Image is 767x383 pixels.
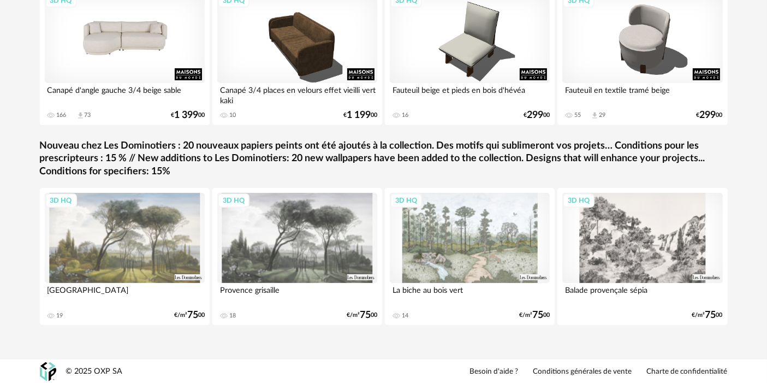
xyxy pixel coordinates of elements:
div: 55 [574,111,581,119]
div: 16 [402,111,408,119]
div: 3D HQ [218,193,249,208]
div: € 00 [171,111,205,119]
div: [GEOGRAPHIC_DATA] [45,283,205,305]
a: Besoin d'aide ? [470,367,519,377]
div: € 00 [524,111,550,119]
div: Canapé d'angle gauche 3/4 beige sable [45,83,205,105]
span: Download icon [76,111,85,120]
div: 3D HQ [390,193,422,208]
div: 3D HQ [563,193,594,208]
div: €/m² 00 [519,311,550,319]
span: 75 [705,311,716,319]
div: 166 [57,111,67,119]
div: 3D HQ [45,193,77,208]
a: Conditions générales de vente [533,367,632,377]
span: 1 199 [347,111,371,119]
span: 299 [527,111,543,119]
span: 1 399 [174,111,198,119]
a: Nouveau chez Les Dominotiers : 20 nouveaux papiers peints ont été ajoutés à la collection. Des mo... [40,140,728,178]
div: € 00 [343,111,377,119]
div: €/m² 00 [692,311,723,319]
div: Fauteuil en textile tramé beige [562,83,723,105]
a: 3D HQ La biche au bois vert 14 €/m²7500 [385,188,555,325]
div: Balade provençale sépia [562,283,723,305]
div: Fauteuil beige et pieds en bois d'hévéa [390,83,550,105]
span: 75 [532,311,543,319]
div: 10 [229,111,236,119]
a: Charte de confidentialité [647,367,728,377]
div: € 00 [697,111,723,119]
div: €/m² 00 [347,311,377,319]
span: Download icon [591,111,599,120]
a: 3D HQ [GEOGRAPHIC_DATA] 19 €/m²7500 [40,188,210,325]
div: 19 [57,312,63,320]
div: 14 [402,312,408,320]
div: Canapé 3/4 places en velours effet vieilli vert kaki [217,83,378,105]
span: 299 [700,111,716,119]
div: 73 [85,111,91,119]
img: OXP [40,362,56,381]
div: Provence grisaille [217,283,378,305]
span: 75 [360,311,371,319]
div: €/m² 00 [174,311,205,319]
div: © 2025 OXP SA [66,367,123,377]
div: 29 [599,111,605,119]
a: 3D HQ Balade provençale sépia €/m²7500 [557,188,728,325]
a: 3D HQ Provence grisaille 18 €/m²7500 [212,188,383,325]
div: 18 [229,312,236,320]
div: La biche au bois vert [390,283,550,305]
span: 75 [187,311,198,319]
